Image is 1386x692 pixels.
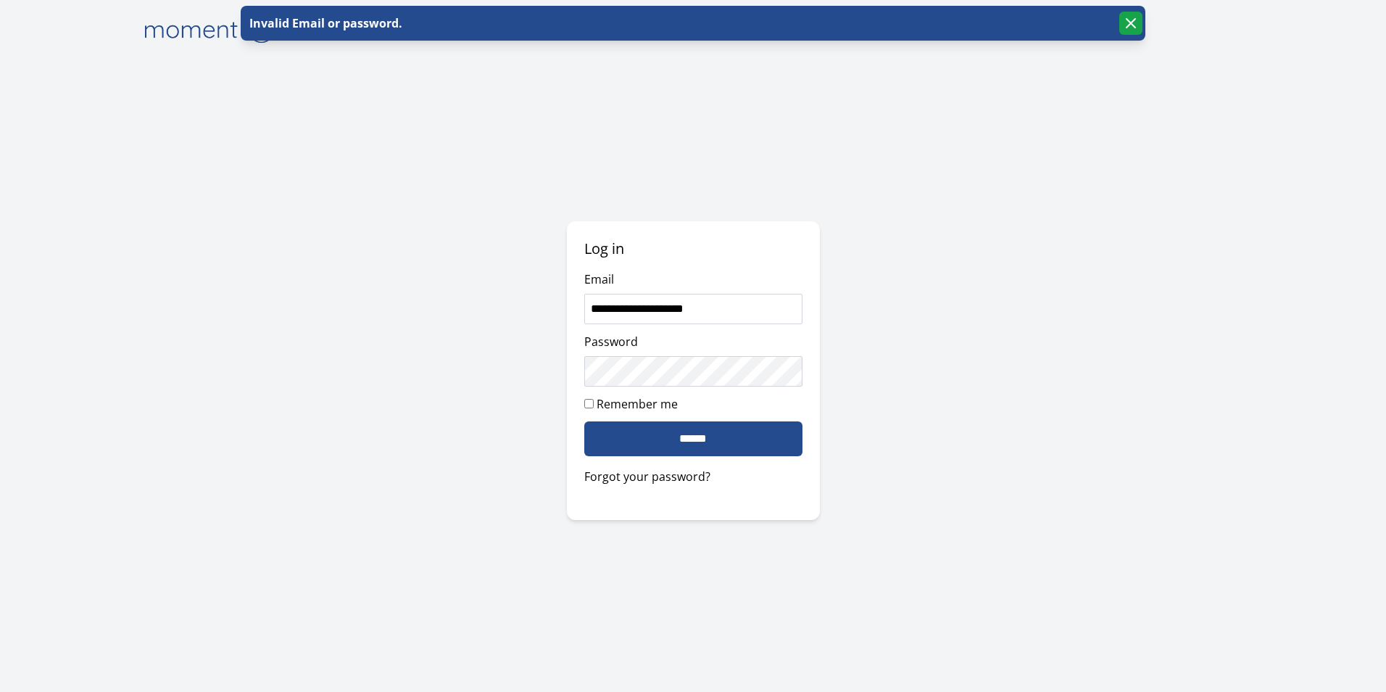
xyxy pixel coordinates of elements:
label: Email [584,271,614,287]
label: Password [584,334,638,350]
h2: Log in [584,239,802,259]
p: Invalid Email or password. [246,15,402,32]
a: Forgot your password? [584,468,802,485]
label: Remember me [597,396,678,412]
